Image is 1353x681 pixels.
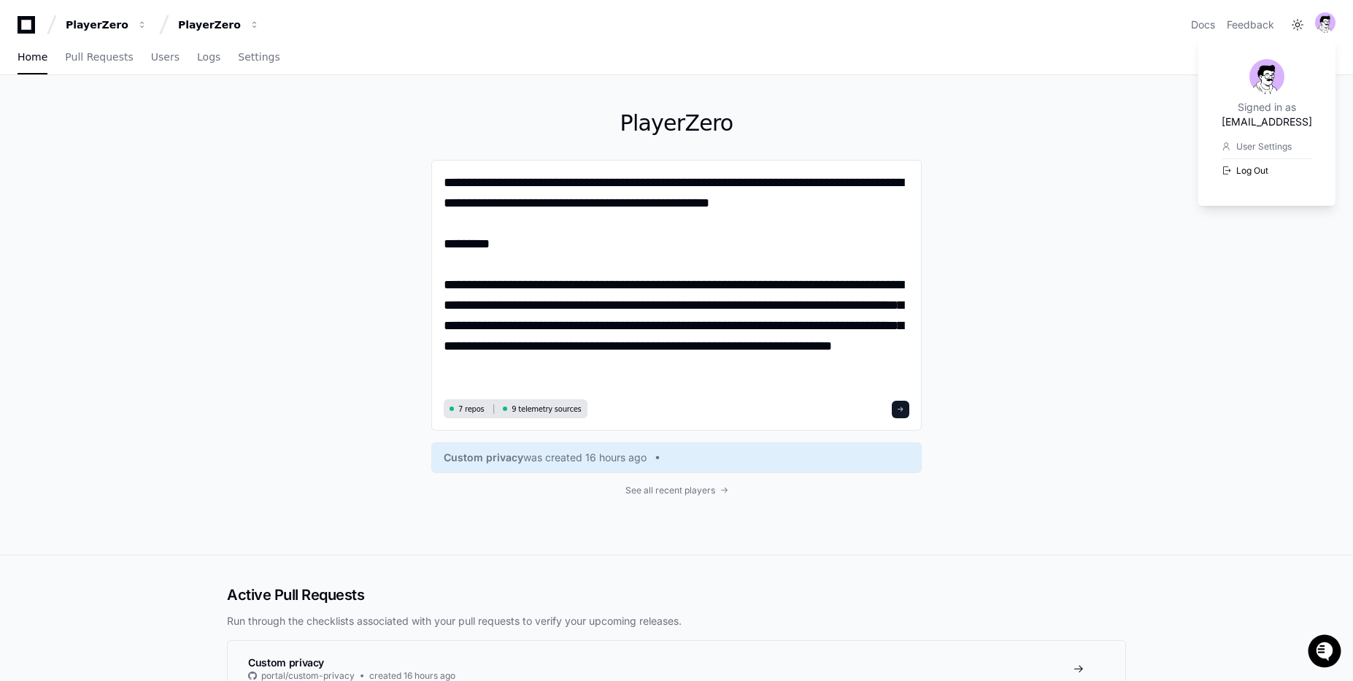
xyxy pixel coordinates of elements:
a: Pull Requests [65,41,133,74]
div: PlayerZero [178,18,241,32]
a: Docs [1191,18,1215,32]
span: was created 16 hours ago [523,450,647,465]
span: Settings [238,53,280,61]
a: See all recent players [431,485,922,496]
button: PlayerZero [60,12,153,38]
a: Powered byPylon [103,153,177,164]
span: 9 telemetry sources [512,404,581,415]
h1: PlayerZero [431,110,922,136]
h2: Active Pull Requests [227,585,1126,605]
a: Users [151,41,180,74]
a: Home [18,41,47,74]
div: PlayerZero [66,18,128,32]
h1: [EMAIL_ADDRESS] [1222,115,1312,129]
button: Log Out [1222,158,1312,182]
span: Custom privacy [444,450,523,465]
button: Feedback [1227,18,1274,32]
iframe: Open customer support [1306,633,1346,672]
span: Users [151,53,180,61]
a: Settings [238,41,280,74]
div: Start new chat [50,109,239,123]
a: Custom privacywas created 16 hours ago [444,450,909,465]
span: Logs [197,53,220,61]
img: 1736555170064-99ba0984-63c1-480f-8ee9-699278ef63ed [15,109,41,135]
a: User Settings [1222,135,1312,158]
span: See all recent players [625,485,715,496]
a: Logs [197,41,220,74]
span: Pull Requests [65,53,133,61]
img: avatar [1249,59,1284,94]
button: PlayerZero [172,12,266,38]
img: PlayerZero [15,15,44,44]
img: avatar [1315,12,1335,33]
p: Signed in as [1238,100,1296,115]
span: Pylon [145,153,177,164]
span: Custom privacy [248,656,324,669]
span: 7 repos [458,404,485,415]
span: Home [18,53,47,61]
p: Run through the checklists associated with your pull requests to verify your upcoming releases. [227,614,1126,628]
div: Welcome [15,58,266,82]
div: We're available if you need us! [50,123,185,135]
button: Start new chat [248,113,266,131]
